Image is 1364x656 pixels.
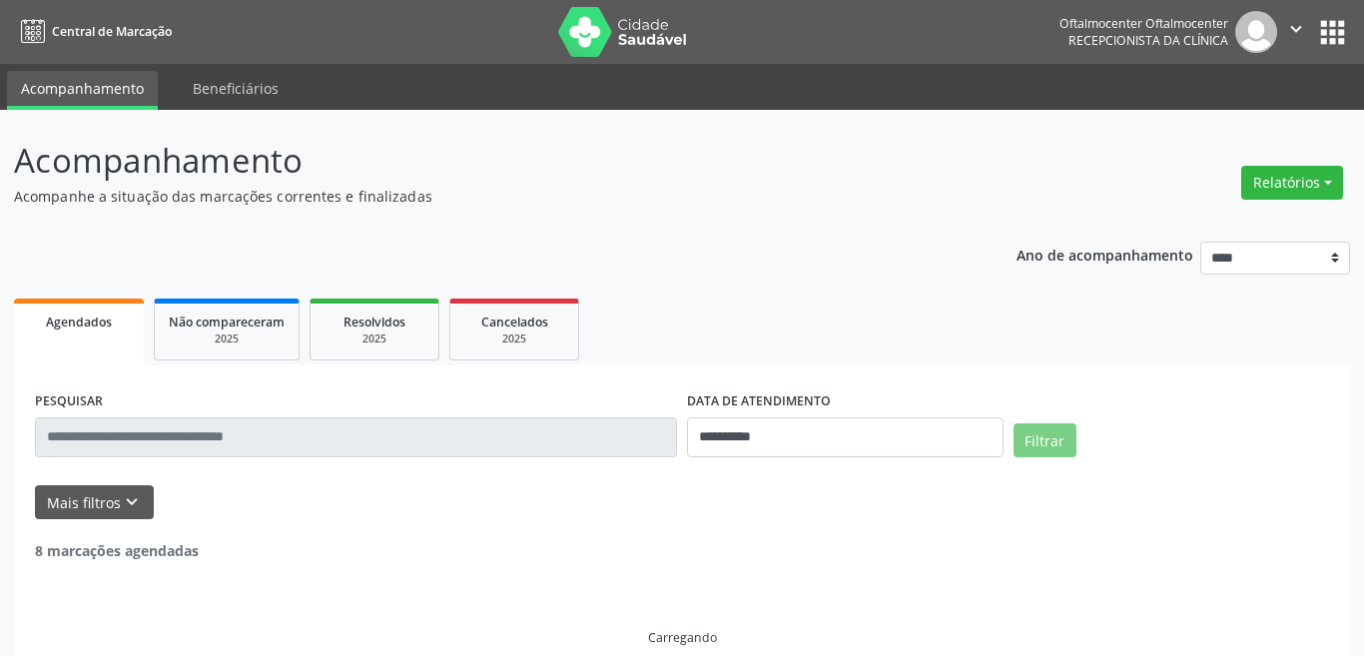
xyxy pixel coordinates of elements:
div: Carregando [648,629,717,646]
button: apps [1315,15,1350,50]
img: img [1235,11,1277,53]
div: 2025 [169,331,285,346]
span: Não compareceram [169,314,285,330]
div: Oftalmocenter Oftalmocenter [1059,15,1228,32]
i: keyboard_arrow_down [121,491,143,513]
span: Cancelados [481,314,548,330]
button:  [1277,11,1315,53]
strong: 8 marcações agendadas [35,541,199,560]
div: 2025 [464,331,564,346]
span: Central de Marcação [52,23,172,40]
i:  [1285,18,1307,40]
label: DATA DE ATENDIMENTO [687,386,831,417]
a: Beneficiários [179,71,293,106]
span: Resolvidos [343,314,405,330]
div: 2025 [325,331,424,346]
a: Acompanhamento [7,71,158,110]
p: Acompanhe a situação das marcações correntes e finalizadas [14,186,950,207]
button: Mais filtroskeyboard_arrow_down [35,485,154,520]
span: Recepcionista da clínica [1068,32,1228,49]
a: Central de Marcação [14,15,172,48]
button: Relatórios [1241,166,1343,200]
button: Filtrar [1014,423,1076,457]
label: PESQUISAR [35,386,103,417]
p: Acompanhamento [14,136,950,186]
p: Ano de acompanhamento [1017,242,1193,267]
span: Agendados [46,314,112,330]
